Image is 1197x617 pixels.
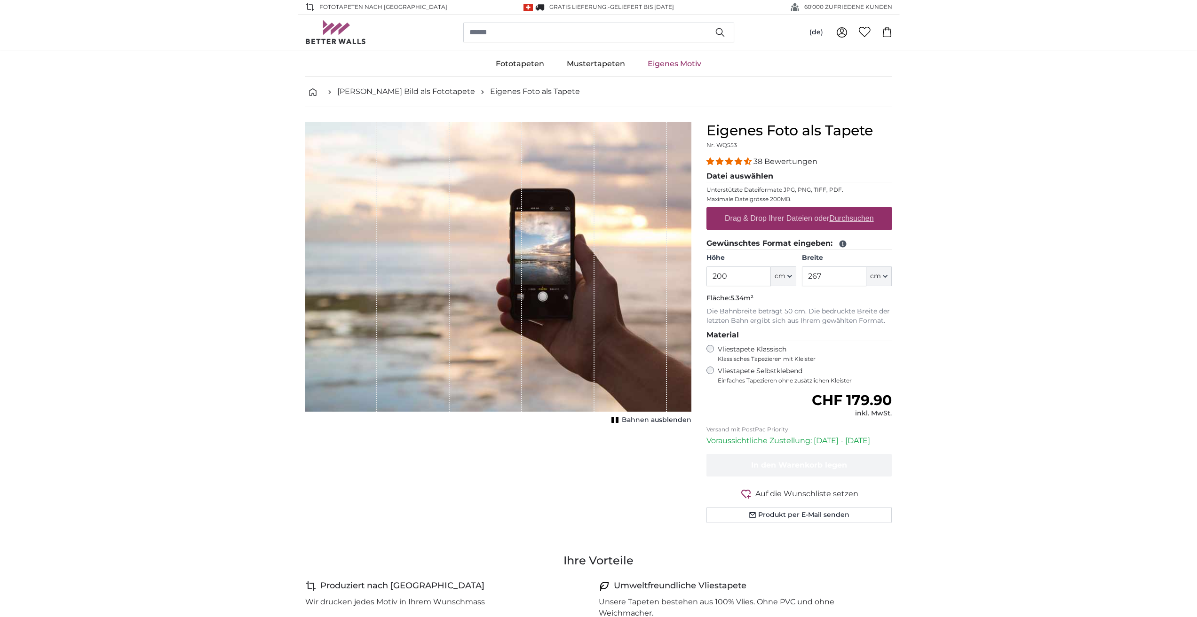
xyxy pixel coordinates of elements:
[706,507,892,523] button: Produkt per E-Mail senden
[609,414,691,427] button: Bahnen ausblenden
[706,435,892,446] p: Voraussichtliche Zustellung: [DATE] - [DATE]
[706,157,753,166] span: 4.34 stars
[755,488,858,500] span: Auf die Wunschliste setzen
[706,454,892,476] button: In den Warenkorb legen
[802,24,831,41] button: (de)
[636,52,713,76] a: Eigenes Motiv
[718,345,884,363] label: Vliestapete Klassisch
[706,329,892,341] legend: Material
[706,195,892,203] p: Maximale Dateigrösse 200MB.
[305,20,366,44] img: Betterwalls
[622,415,691,425] span: Bahnen ausblenden
[706,294,892,303] p: Fläche:
[305,553,892,568] h3: Ihre Vorteile
[523,4,533,11] img: Schweiz
[706,186,892,194] p: Unterstützte Dateiformate JPG, PNG, TIFF, PDF.
[305,77,892,107] nav: breadcrumbs
[802,253,892,263] label: Breite
[706,141,737,148] span: Nr. WQ553
[706,307,892,326] p: Die Bahnbreite beträgt 50 cm. Die bedruckte Breite der letzten Bahn ergibt sich aus Ihrem gewählt...
[706,426,892,433] p: Versand mit PostPac Priority
[753,157,817,166] span: 38 Bewertungen
[812,409,892,418] div: inkl. MwSt.
[718,377,892,384] span: Einfaches Tapezieren ohne zusätzlichen Kleister
[706,238,892,250] legend: Gewünschtes Format eingeben:
[549,3,608,10] span: GRATIS Lieferung!
[706,122,892,139] h1: Eigenes Foto als Tapete
[706,253,796,263] label: Höhe
[771,266,796,286] button: cm
[706,488,892,500] button: Auf die Wunschliste setzen
[337,86,475,97] a: [PERSON_NAME] Bild als Fototapete
[866,266,892,286] button: cm
[320,579,484,593] h4: Produziert nach [GEOGRAPHIC_DATA]
[305,596,485,608] p: Wir drucken jedes Motiv in Ihrem Wunschmass
[718,355,884,363] span: Klassisches Tapezieren mit Kleister
[608,3,674,10] span: -
[614,579,746,593] h4: Umweltfreundliche Vliestapete
[804,3,892,11] span: 60'000 ZUFRIEDENE KUNDEN
[730,294,753,302] span: 5.34m²
[718,367,892,384] label: Vliestapete Selbstklebend
[812,391,892,409] span: CHF 179.90
[305,122,691,427] div: 1 of 1
[610,3,674,10] span: Geliefert bis [DATE]
[490,86,580,97] a: Eigenes Foto als Tapete
[775,272,785,281] span: cm
[751,461,847,469] span: In den Warenkorb legen
[555,52,636,76] a: Mustertapeten
[484,52,555,76] a: Fototapeten
[870,272,881,281] span: cm
[706,171,892,182] legend: Datei auswählen
[319,3,447,11] span: Fototapeten nach [GEOGRAPHIC_DATA]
